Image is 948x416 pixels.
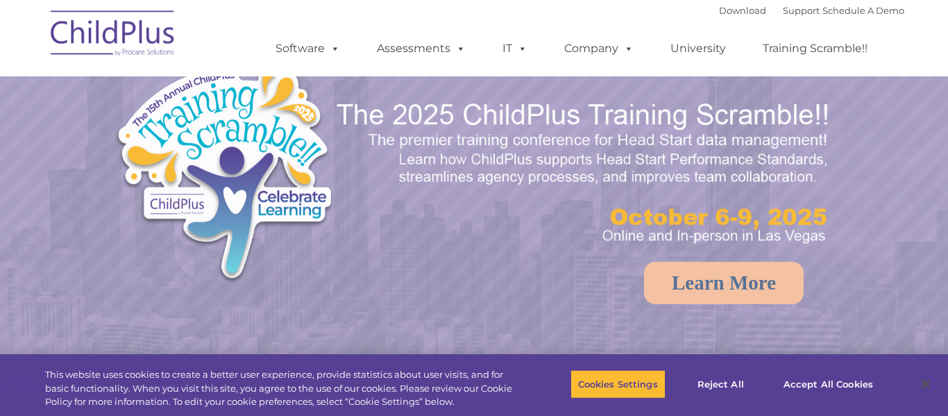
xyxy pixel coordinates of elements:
a: Training Scramble!! [749,35,881,63]
a: Support [783,5,820,16]
a: Download [719,5,766,16]
a: Company [550,35,647,63]
a: University [657,35,740,63]
img: ChildPlus by Procare Solutions [44,1,183,70]
font: | [719,5,904,16]
a: Learn More [644,262,804,304]
button: Close [911,369,941,399]
a: Schedule A Demo [822,5,904,16]
a: IT [489,35,541,63]
div: This website uses cookies to create a better user experience, provide statistics about user visit... [45,368,521,409]
button: Accept All Cookies [776,369,881,399]
button: Cookies Settings [570,369,666,399]
button: Reject All [677,369,764,399]
a: Assessments [363,35,480,63]
a: Software [262,35,354,63]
